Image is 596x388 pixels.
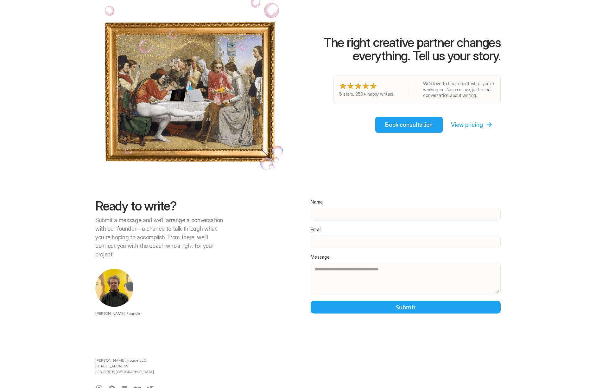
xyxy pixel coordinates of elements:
[95,358,154,363] p: [PERSON_NAME] House LLC
[95,199,227,213] h2: Ready to write?
[95,269,133,307] img: Josh Boardman, Hewes House writing coach, book coach, author coach, and freelance book editor
[95,311,227,316] p: [PERSON_NAME], Founder
[95,363,154,369] p: [STREET_ADDRESS]
[95,216,227,259] p: Submit a message and we'll arrange a conversation with our founder—a chance to talk through what ...
[95,369,154,375] p: [US_STATE][GEOGRAPHIC_DATA]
